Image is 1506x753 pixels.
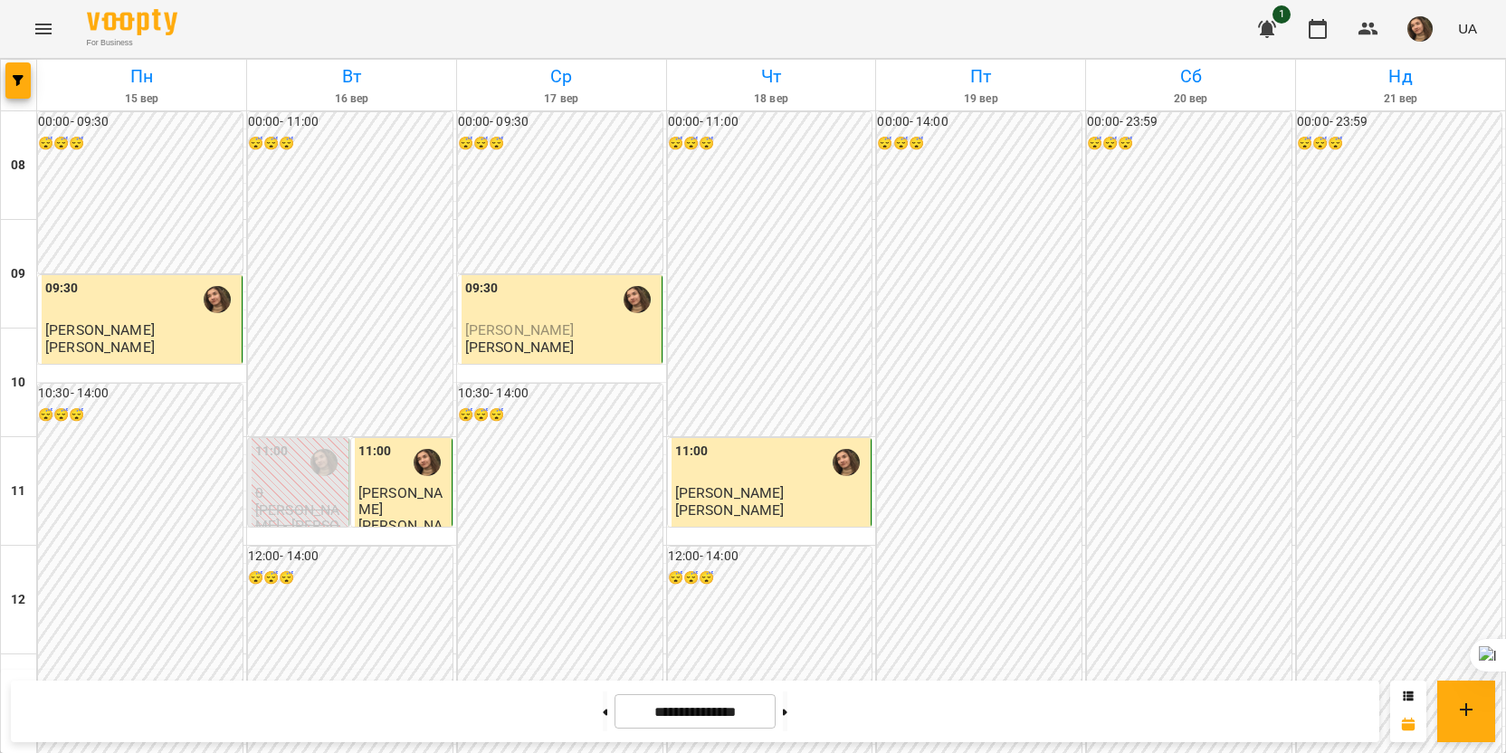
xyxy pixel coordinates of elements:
[11,373,25,393] h6: 10
[11,481,25,501] h6: 11
[358,442,392,462] label: 11:00
[877,112,1082,132] h6: 00:00 - 14:00
[38,405,243,425] h6: 😴😴😴
[11,264,25,284] h6: 09
[465,279,499,299] label: 09:30
[38,134,243,154] h6: 😴😴😴
[670,91,873,108] h6: 18 вер
[668,568,872,588] h6: 😴😴😴
[1089,91,1292,108] h6: 20 вер
[668,134,872,154] h6: 😴😴😴
[1087,112,1292,132] h6: 00:00 - 23:59
[1297,134,1501,154] h6: 😴😴😴
[255,442,289,462] label: 11:00
[38,112,243,132] h6: 00:00 - 09:30
[414,449,441,476] img: Анастасія Іванова
[670,62,873,91] h6: Чт
[675,442,709,462] label: 11:00
[45,279,79,299] label: 09:30
[310,449,338,476] img: Анастасія Іванова
[675,484,785,501] span: [PERSON_NAME]
[460,62,663,91] h6: Ср
[358,484,443,517] span: [PERSON_NAME]
[465,321,575,338] span: [PERSON_NAME]
[87,9,177,35] img: Voopty Logo
[40,62,243,91] h6: Пн
[40,91,243,108] h6: 15 вер
[1299,62,1502,91] h6: Нд
[879,62,1082,91] h6: Пт
[1299,91,1502,108] h6: 21 вер
[460,91,663,108] h6: 17 вер
[458,384,662,404] h6: 10:30 - 14:00
[255,485,345,500] p: 0
[255,502,345,549] p: [PERSON_NAME] - [PERSON_NAME]
[465,339,575,355] p: [PERSON_NAME]
[248,568,453,588] h6: 😴😴😴
[248,134,453,154] h6: 😴😴😴
[458,405,662,425] h6: 😴😴😴
[1087,134,1292,154] h6: 😴😴😴
[668,112,872,132] h6: 00:00 - 11:00
[45,321,155,338] span: [PERSON_NAME]
[1407,16,1433,42] img: e02786069a979debee2ecc2f3beb162c.jpeg
[11,590,25,610] h6: 12
[458,112,662,132] h6: 00:00 - 09:30
[248,547,453,567] h6: 12:00 - 14:00
[1458,19,1477,38] span: UA
[458,134,662,154] h6: 😴😴😴
[1451,12,1484,45] button: UA
[250,62,453,91] h6: Вт
[877,134,1082,154] h6: 😴😴😴
[1272,5,1291,24] span: 1
[38,384,243,404] h6: 10:30 - 14:00
[45,339,155,355] p: [PERSON_NAME]
[248,112,453,132] h6: 00:00 - 11:00
[1297,112,1501,132] h6: 00:00 - 23:59
[624,286,651,313] img: Анастасія Іванова
[833,449,860,476] img: Анастасія Іванова
[87,37,177,49] span: For Business
[250,91,453,108] h6: 16 вер
[668,547,872,567] h6: 12:00 - 14:00
[11,156,25,176] h6: 08
[204,286,231,313] img: Анастасія Іванова
[1089,62,1292,91] h6: Сб
[358,518,448,549] p: [PERSON_NAME]
[675,502,785,518] p: [PERSON_NAME]
[879,91,1082,108] h6: 19 вер
[22,7,65,51] button: Menu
